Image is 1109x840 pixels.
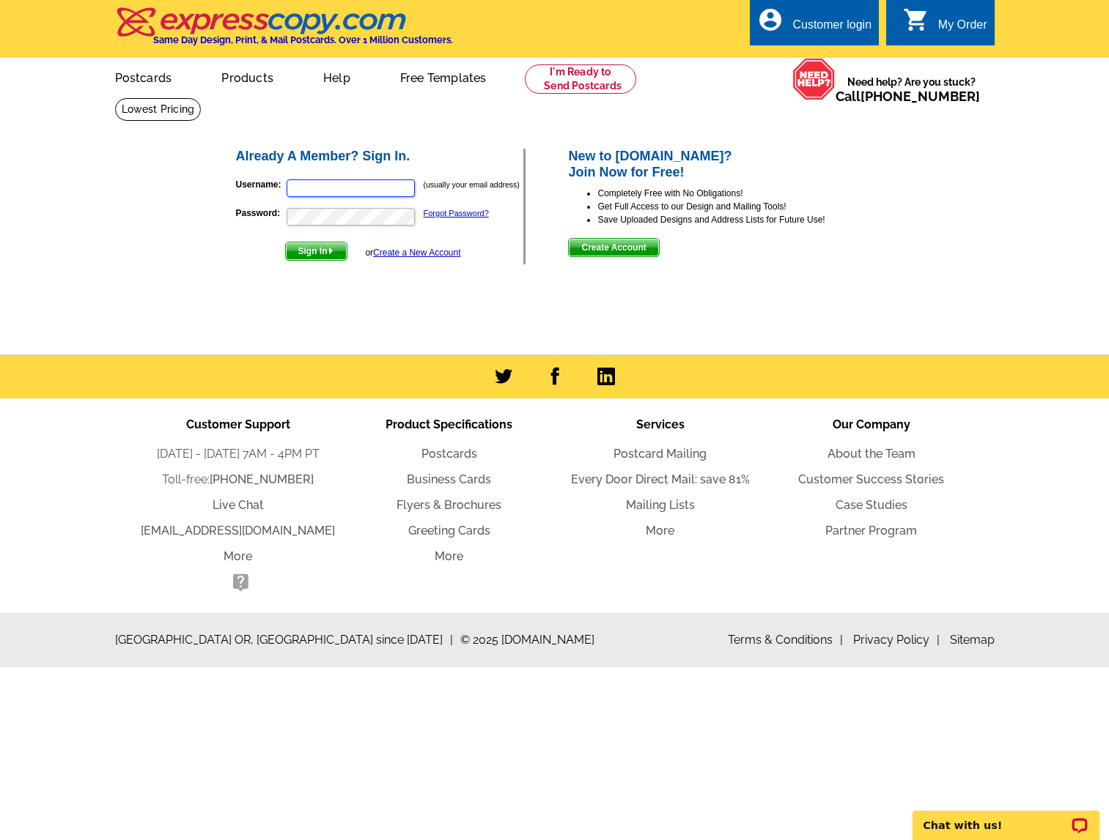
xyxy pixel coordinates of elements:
li: [DATE] - [DATE] 7AM - 4PM PT [133,445,344,463]
a: More [646,524,674,538]
label: Password: [236,207,285,220]
a: [PHONE_NUMBER] [210,472,314,486]
a: [PHONE_NUMBER] [861,89,980,104]
h2: Already A Member? Sign In. [236,149,524,165]
li: Get Full Access to our Design and Mailing Tools! [597,200,875,213]
a: Partner Program [825,524,917,538]
a: Forgot Password? [424,209,489,218]
div: or [365,246,460,259]
a: Flyers & Brochures [397,498,501,512]
a: Case Studies [836,498,907,512]
span: Create Account [569,239,658,256]
button: Create Account [568,238,659,257]
a: Postcards [92,59,196,94]
span: Call [836,89,980,104]
a: Same Day Design, Print, & Mail Postcards. Over 1 Million Customers. [115,18,453,45]
span: Customer Support [186,417,290,431]
a: shopping_cart My Order [903,16,987,34]
span: © 2025 [DOMAIN_NAME] [460,631,594,649]
li: Save Uploaded Designs and Address Lists for Future Use! [597,213,875,226]
i: account_circle [757,7,784,33]
small: (usually your email address) [424,180,520,189]
a: Privacy Policy [853,633,940,647]
span: Services [636,417,685,431]
a: Customer Success Stories [798,472,944,486]
a: About the Team [828,447,915,461]
a: Sitemap [950,633,995,647]
span: Our Company [833,417,910,431]
a: Products [198,59,297,94]
h4: Same Day Design, Print, & Mail Postcards. Over 1 Million Customers. [153,34,453,45]
li: Toll-free: [133,471,344,488]
a: Mailing Lists [626,498,695,512]
li: Completely Free with No Obligations! [597,187,875,200]
span: Need help? Are you stuck? [836,75,987,104]
img: help [792,58,836,100]
img: button-next-arrow-white.png [328,248,334,254]
a: More [435,549,463,563]
iframe: LiveChat chat widget [903,794,1109,840]
button: Sign In [285,242,347,261]
i: shopping_cart [903,7,929,33]
a: Live Chat [213,498,264,512]
a: Postcards [421,447,477,461]
div: Customer login [792,18,872,39]
a: Terms & Conditions [728,633,843,647]
span: Product Specifications [386,417,512,431]
a: Free Templates [377,59,510,94]
a: Postcard Mailing [614,447,707,461]
a: Create a New Account [373,248,460,258]
div: My Order [938,18,987,39]
h2: New to [DOMAIN_NAME]? Join Now for Free! [568,149,875,180]
a: Every Door Direct Mail: save 81% [571,472,750,486]
a: account_circle Customer login [757,16,872,34]
span: [GEOGRAPHIC_DATA] OR, [GEOGRAPHIC_DATA] since [DATE] [115,631,453,649]
label: Username: [236,178,285,191]
a: More [224,549,252,563]
a: Help [300,59,374,94]
span: Sign In [286,242,347,260]
a: Greeting Cards [408,524,490,538]
a: [EMAIL_ADDRESS][DOMAIN_NAME] [141,524,335,538]
a: Business Cards [407,472,491,486]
